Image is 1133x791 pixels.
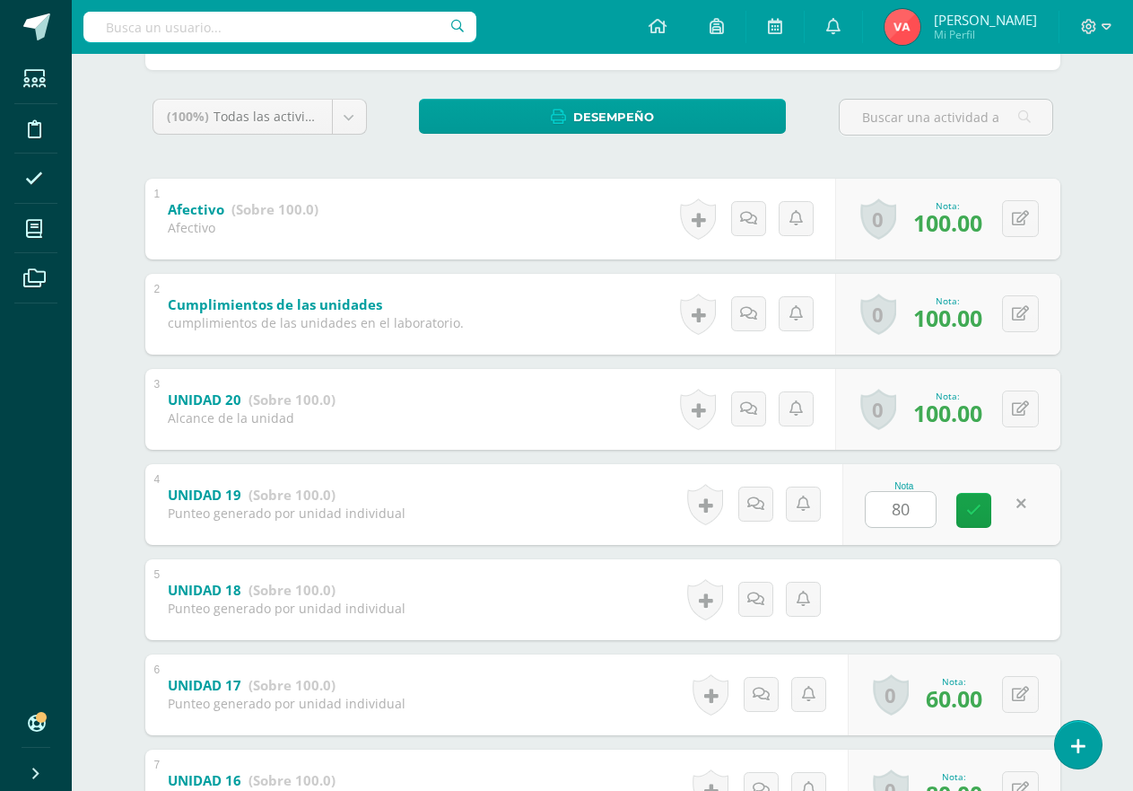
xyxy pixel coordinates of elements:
[214,108,436,125] span: Todas las actividades de esta unidad
[248,581,336,599] strong: (Sobre 100.0)
[926,675,982,688] div: Nota:
[168,219,318,236] div: Afectivo
[168,581,241,599] b: UNIDAD 18
[913,398,982,428] span: 100.00
[168,505,405,522] div: Punteo generado por unidad individual
[248,676,336,694] strong: (Sobre 100.0)
[885,9,920,45] img: 5ef59e455bde36dc0487bc51b4dad64e.png
[248,391,336,409] strong: (Sobre 100.0)
[168,486,241,504] b: UNIDAD 19
[168,409,336,426] div: Alcance de la unidad
[913,207,982,238] span: 100.00
[153,100,366,134] a: (100%)Todas las actividades de esta unidad
[168,314,464,331] div: cumplimientos de las unidades en el laboratorio.
[860,198,896,240] a: 0
[913,303,982,333] span: 100.00
[167,108,209,125] span: (100%)
[913,199,982,212] div: Nota:
[573,101,654,134] span: Desempeño
[168,771,241,789] b: UNIDAD 16
[168,676,241,694] b: UNIDAD 17
[419,99,786,134] a: Desempeño
[860,389,896,430] a: 0
[865,481,944,491] div: Nota
[168,196,318,224] a: Afectivo (Sobre 100.0)
[168,386,336,415] a: UNIDAD 20 (Sobre 100.0)
[913,390,982,402] div: Nota:
[926,683,982,714] span: 60.00
[248,486,336,504] strong: (Sobre 100.0)
[248,771,336,789] strong: (Sobre 100.0)
[168,600,405,617] div: Punteo generado por unidad individual
[873,674,909,716] a: 0
[168,481,336,510] a: UNIDAD 19 (Sobre 100.0)
[934,27,1037,42] span: Mi Perfil
[168,391,241,409] b: UNIDAD 20
[926,770,982,783] div: Nota:
[913,294,982,307] div: Nota:
[231,200,318,218] strong: (Sobre 100.0)
[83,12,476,42] input: Busca un usuario...
[840,100,1052,135] input: Buscar una actividad aquí...
[168,672,336,700] a: UNIDAD 17 (Sobre 100.0)
[866,492,936,527] input: 0-100.0
[934,11,1037,29] span: [PERSON_NAME]
[168,695,405,712] div: Punteo generado por unidad individual
[860,294,896,335] a: 0
[168,295,500,313] b: Cumplimientos de las unidades en el laboratorio
[168,576,336,605] a: UNIDAD 18 (Sobre 100.0)
[168,200,224,218] b: Afectivo
[168,291,594,320] a: Cumplimientos de las unidades en el laboratorio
